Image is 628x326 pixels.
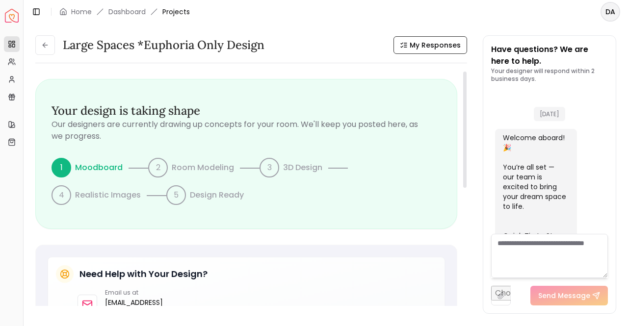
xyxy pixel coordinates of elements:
div: 5 [166,185,186,205]
div: 4 [52,185,71,205]
button: DA [601,2,620,22]
p: Have questions? We are here to help. [491,44,608,67]
img: Spacejoy Logo [5,9,19,23]
p: Email us at [105,289,163,297]
span: [DATE] [534,107,565,121]
button: My Responses [393,36,467,54]
p: 3D Design [283,162,322,174]
div: 2 [148,158,168,177]
p: Realistic Images [75,189,141,201]
p: Room Modeling [172,162,234,174]
span: My Responses [410,40,461,50]
p: Your designer will respond within 2 business days. [491,67,608,83]
p: Our designers are currently drawing up concepts for your room. We'll keep you posted here, as we ... [52,119,441,142]
a: Dashboard [108,7,146,17]
p: Design Ready [190,189,244,201]
div: 3 [260,158,279,177]
span: Projects [162,7,190,17]
h3: Your design is taking shape [52,103,441,119]
a: Spacejoy [5,9,19,23]
a: [EMAIL_ADDRESS][DOMAIN_NAME] [105,297,163,320]
div: 1 [52,158,71,177]
p: Moodboard [75,162,123,174]
h5: Need Help with Your Design? [79,267,208,281]
nav: breadcrumb [59,7,190,17]
h3: Large Spaces *Euphoria Only design [63,37,264,53]
span: DA [602,3,619,21]
a: Home [71,7,92,17]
